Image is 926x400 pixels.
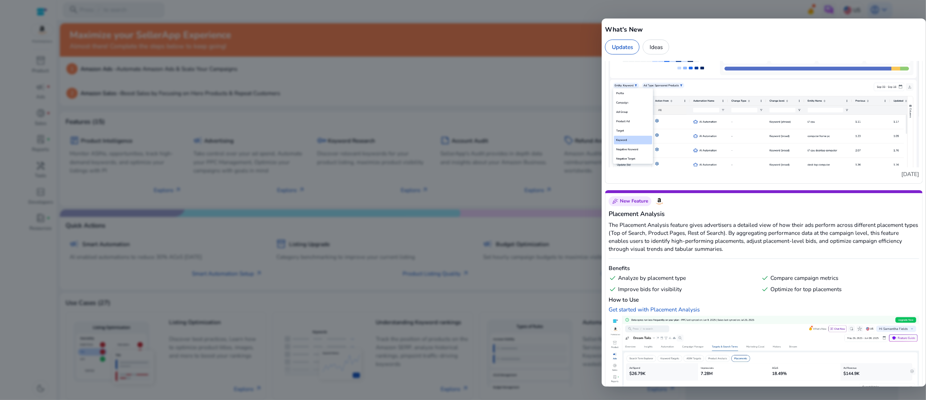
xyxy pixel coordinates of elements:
[609,209,919,219] h5: Placement Analysis
[655,196,664,206] img: Amazon
[609,221,919,253] p: The Placement Analysis feature gives advertisers a detailed view of how their ads perform across ...
[605,25,923,34] h5: What's New
[609,170,919,178] p: [DATE]
[609,285,758,293] div: Improve bids for visibility
[605,40,639,55] div: Updates
[761,274,769,282] span: check
[761,285,769,293] span: check
[761,285,910,293] div: Optimize for top placements
[609,274,758,282] div: Analyze by placement type
[643,40,669,55] div: Ideas
[761,274,910,282] div: Compare campaign metrics
[609,11,919,167] img: New! Filters Added to History
[620,198,648,205] span: New Feature
[609,274,617,282] span: check
[612,198,618,205] span: celebration
[609,306,700,313] a: Get started with Placement Analysis
[609,296,919,304] h6: How to Use
[609,264,919,272] h6: Benefits
[609,285,617,293] span: check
